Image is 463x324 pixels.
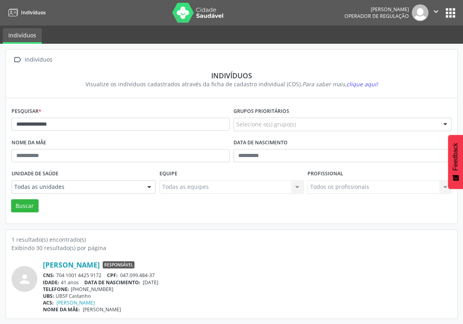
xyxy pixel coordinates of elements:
label: Grupos prioritários [233,105,289,118]
span: TELEFONE: [43,286,69,293]
span: Selecione o(s) grupo(s) [236,120,296,128]
label: Unidade de saúde [12,168,58,180]
span: Feedback [452,143,459,171]
span: DATA DE NASCIMENTO: [84,279,140,286]
button:  [428,4,444,21]
span: [PERSON_NAME] [83,306,121,313]
i: Para saber mais, [302,80,378,88]
i:  [12,54,23,66]
img: img [412,4,428,21]
div: Visualize os indivíduos cadastrados através da ficha de cadastro individual (CDS). [17,80,446,88]
label: Pesquisar [12,105,41,118]
label: Nome da mãe [12,137,46,149]
div: [PERSON_NAME] [344,6,409,13]
label: Equipe [160,168,177,180]
div: Indivíduos [17,71,446,80]
a: Indivíduos [3,28,42,44]
a: [PERSON_NAME] [56,299,95,306]
span: CNS: [43,272,54,279]
i:  [432,7,440,16]
span: ACS: [43,299,54,306]
div: UBSF Castanho [43,293,451,299]
div: Exibindo 30 resultado(s) por página [12,244,451,252]
div: [PHONE_NUMBER] [43,286,451,293]
span: IDADE: [43,279,59,286]
label: Data de nascimento [233,137,288,149]
span: clique aqui! [346,80,378,88]
span: Indivíduos [21,9,46,16]
span: [DATE] [143,279,158,286]
div: 41 anos [43,279,451,286]
label: Profissional [307,168,343,180]
span: Todas as unidades [14,183,139,191]
button: Buscar [11,199,39,213]
span: NOME DA MÃE: [43,306,80,313]
div: 1 resultado(s) encontrado(s) [12,235,451,244]
div: 704 1001 4425 9172 [43,272,451,279]
span: 047.099.484-37 [120,272,155,279]
div: Indivíduos [23,54,54,66]
i: person [18,272,32,286]
span: Responsável [103,261,134,268]
button: apps [444,6,457,20]
a: Indivíduos [6,6,46,19]
span: CPF: [107,272,118,279]
button: Feedback - Mostrar pesquisa [448,135,463,189]
span: Operador de regulação [344,13,409,19]
span: UBS: [43,293,54,299]
a: [PERSON_NAME] [43,260,100,269]
a:  Indivíduos [12,54,54,66]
